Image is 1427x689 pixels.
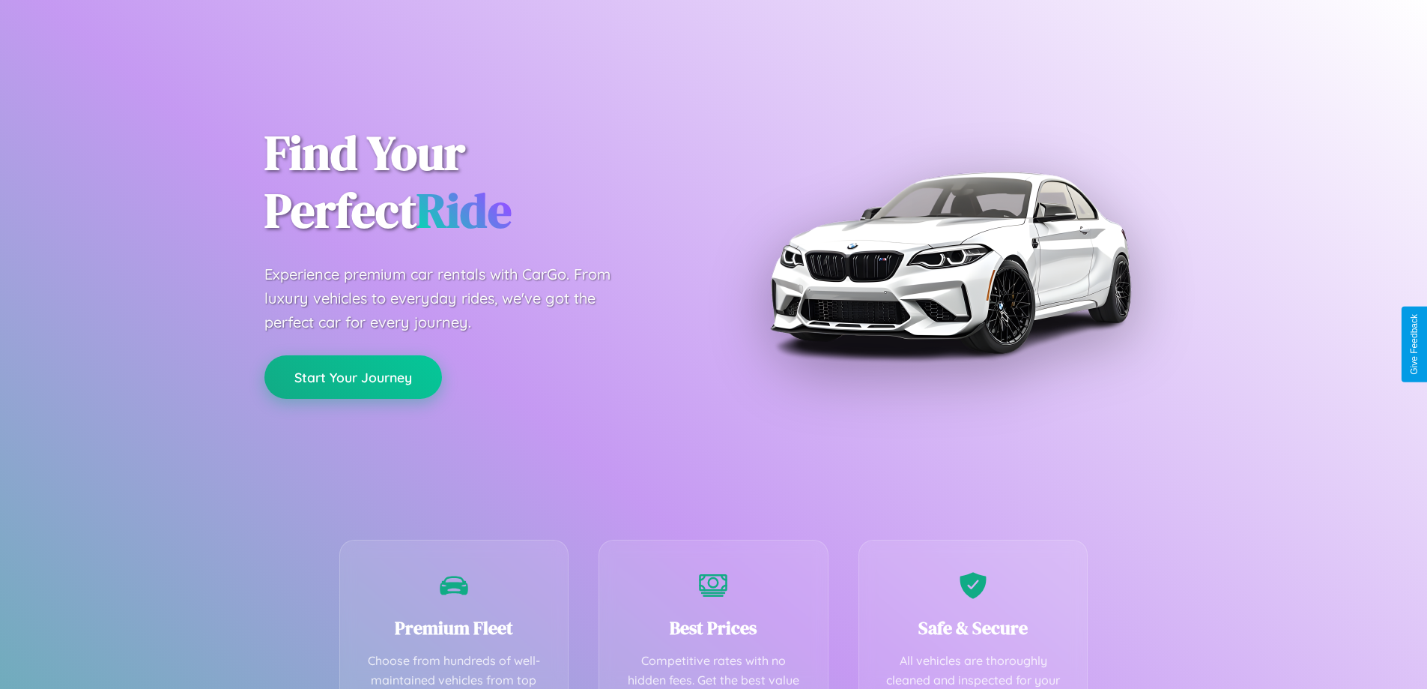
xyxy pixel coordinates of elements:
h1: Find Your Perfect [264,124,691,240]
span: Ride [416,178,512,243]
div: Give Feedback [1409,314,1420,375]
h3: Best Prices [622,616,805,640]
img: Premium BMW car rental vehicle [763,75,1137,450]
p: Experience premium car rentals with CarGo. From luxury vehicles to everyday rides, we've got the ... [264,262,639,334]
h3: Safe & Secure [882,616,1065,640]
h3: Premium Fleet [363,616,546,640]
button: Start Your Journey [264,355,442,399]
